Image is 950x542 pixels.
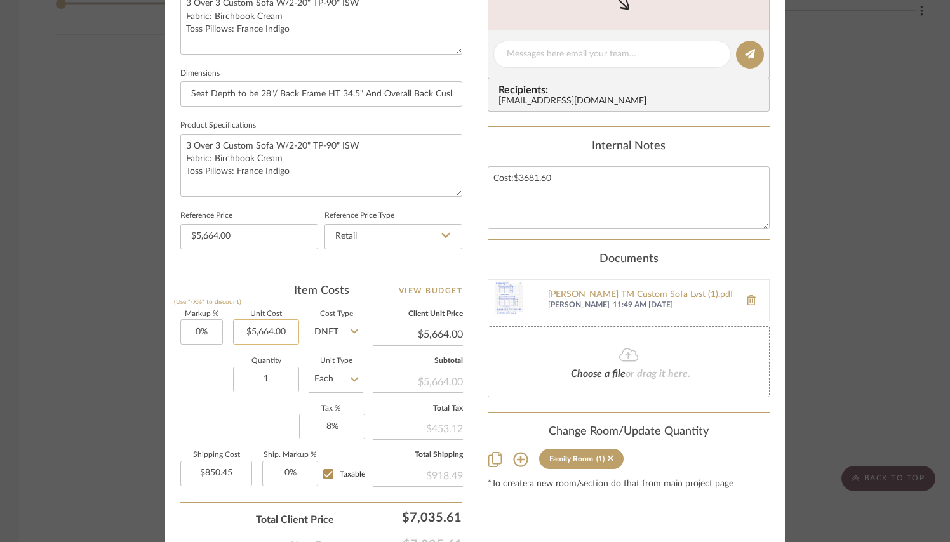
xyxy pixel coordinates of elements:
label: Subtotal [373,358,463,364]
input: Enter the dimensions of this item [180,81,462,107]
span: Recipients: [498,84,764,96]
label: Markup % [180,311,223,317]
div: Documents [488,253,770,267]
label: Cost Type [309,311,363,317]
a: View Budget [399,283,463,298]
label: Unit Cost [233,311,299,317]
div: Internal Notes [488,140,770,154]
div: Item Costs [180,283,462,298]
span: 11:49 AM [DATE] [613,300,733,310]
label: Shipping Cost [180,452,252,458]
span: Choose a file [571,369,626,379]
div: (1) [596,454,605,463]
label: Quantity [233,358,299,364]
label: Total Shipping [373,452,463,458]
label: Reference Price Type [324,213,394,219]
img: Ann Kottler TM Custom Sofa Lvst (1).pdf [488,280,529,321]
label: Client Unit Price [373,311,463,317]
span: or drag it here. [626,369,690,379]
span: Taxable [340,470,365,478]
label: Reference Price [180,213,232,219]
label: Total Tax [373,406,463,412]
div: $5,664.00 [373,369,463,392]
div: Change Room/Update Quantity [488,425,770,439]
label: Dimensions [180,70,220,77]
div: $918.49 [373,463,463,486]
div: [EMAIL_ADDRESS][DOMAIN_NAME] [498,96,764,107]
div: $453.12 [373,416,463,439]
div: *To create a new room/section do that from main project page [488,479,770,489]
div: Family Room [549,454,593,463]
label: Tax % [299,406,363,412]
div: $7,035.61 [340,505,467,530]
label: Unit Type [309,358,363,364]
label: Product Specifications [180,122,256,129]
span: Total Client Price [256,512,334,527]
label: Ship. Markup % [262,452,318,458]
a: [PERSON_NAME] TM Custom Sofa Lvst (1).pdf [548,290,733,300]
span: [PERSON_NAME] [548,300,610,310]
